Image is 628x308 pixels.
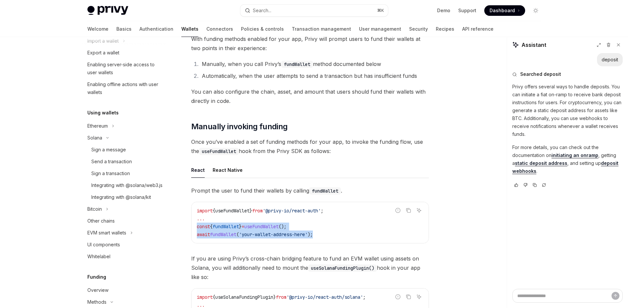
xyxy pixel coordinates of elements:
code: fundWallet [281,61,313,68]
a: static deposit address [515,160,567,166]
span: ⌘ K [377,8,384,13]
textarea: Ask a question... [512,289,623,303]
code: useFundWallet [199,148,239,155]
li: Manually, when you call Privy’s method documented below [200,59,429,69]
div: Whitelabel [87,253,110,261]
span: You can also configure the chain, asset, and amount that users should fund their wallets with dir... [191,87,429,106]
div: Bitcoin [87,205,102,213]
span: With funding methods enabled for your app, Privy will prompt users to fund their wallets at two p... [191,34,429,53]
a: Dashboard [484,5,525,16]
span: fundWallet [210,231,236,237]
div: Enabling server-side access to user wallets [87,61,163,77]
div: UI components [87,241,120,249]
span: { [213,208,215,214]
span: 'your-wallet-address-here' [239,231,308,237]
span: import [197,208,213,214]
button: Searched deposit [512,71,623,77]
span: Searched deposit [520,71,561,77]
button: Toggle EVM smart wallets section [82,227,166,239]
a: API reference [462,21,493,37]
button: Toggle Solana section [82,132,166,144]
a: Security [409,21,428,37]
button: Vote that response was good [512,182,520,188]
div: Solana [87,134,102,142]
a: Basics [116,21,132,37]
button: Open search [240,5,388,16]
button: Reload last chat [540,182,548,188]
span: (); [279,224,286,230]
button: Ask AI [415,206,423,215]
a: Enabling server-side access to user wallets [82,59,166,78]
a: UI components [82,239,166,251]
span: Assistant [522,41,546,49]
span: fundWallet [213,224,239,230]
a: Sign a transaction [82,168,166,179]
button: Report incorrect code [394,206,402,215]
div: Enabling offline actions with user wallets [87,80,163,96]
span: '@privy-io/react-auth' [263,208,321,214]
h5: Using wallets [87,109,119,117]
button: Toggle Ethereum section [82,120,166,132]
div: Integrating with @solana/kit [91,193,151,201]
div: Search... [253,7,271,15]
span: ); [308,231,313,237]
li: Automatically, when the user attempts to send a transaction but has insufficient funds [200,71,429,80]
span: useFundWallet [215,208,250,214]
button: Copy the contents from the code block [404,206,413,215]
a: Wallets [181,21,198,37]
a: deposit webhooks [512,160,618,174]
img: light logo [87,6,128,15]
span: Manually invoking funding [191,121,288,132]
span: } [239,224,242,230]
a: Sign a message [82,144,166,156]
a: Recipes [436,21,454,37]
span: from [252,208,263,214]
div: EVM smart wallets [87,229,126,237]
div: Ethereum [87,122,108,130]
button: Toggle Bitcoin section [82,203,166,215]
span: } [250,208,252,214]
a: initiating an onramp [552,152,598,158]
span: Dashboard [490,7,515,14]
a: Send a transaction [82,156,166,168]
p: Privy offers several ways to handle deposits. You can initiate a fiat on-ramp to receive bank dep... [512,83,623,138]
div: Sign a message [91,146,126,154]
a: Integrating with @solana/web3.js [82,179,166,191]
button: Copy chat response [531,182,539,188]
span: ; [321,208,323,214]
a: Support [458,7,476,14]
span: await [197,231,210,237]
span: Prompt the user to fund their wallets by calling . [191,186,429,195]
button: Vote that response was not good [522,182,529,188]
a: Welcome [87,21,108,37]
div: Overview [87,286,108,294]
a: Integrating with @solana/kit [82,191,166,203]
span: useFundWallet [244,224,279,230]
div: Other chains [87,217,115,225]
div: Methods [87,298,106,306]
a: Overview [82,284,166,296]
span: If you are using Privy’s cross-chain bridging feature to fund an EVM wallet using assets on Solan... [191,254,429,282]
code: useSolanaFundingPlugin() [308,264,377,272]
span: const [197,224,210,230]
a: Authentication [139,21,173,37]
span: Once you’ve enabled a set of funding methods for your app, to invoke the funding flow, use the ho... [191,137,429,156]
div: Integrating with @solana/web3.js [91,181,163,189]
a: Enabling offline actions with user wallets [82,78,166,98]
div: React [191,162,205,178]
code: fundWallet [309,187,341,195]
a: Whitelabel [82,251,166,262]
span: ( [236,231,239,237]
a: Export a wallet [82,47,166,59]
button: Toggle dark mode [530,5,541,16]
div: deposit [602,56,618,63]
a: Demo [437,7,450,14]
button: Toggle Methods section [82,296,166,308]
a: Policies & controls [241,21,284,37]
a: Connectors [206,21,233,37]
span: { [210,224,213,230]
span: ... [197,216,205,222]
div: Sign a transaction [91,169,130,177]
div: React Native [213,162,243,178]
span: = [242,224,244,230]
